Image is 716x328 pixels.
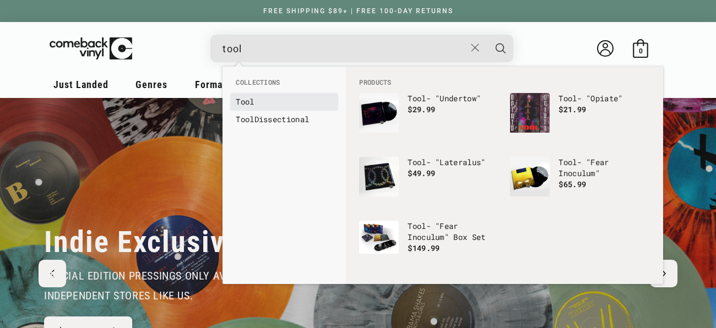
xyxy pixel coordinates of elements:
[346,67,663,284] div: Products
[135,79,167,90] span: Genres
[359,93,399,133] img: Tool - "Undertow"
[359,221,499,274] a: Tool - "Fear Inoculum" Box Set Tool- "Fear Inoculum" Box Set $149.99
[487,35,514,62] button: Search
[354,88,505,151] li: products: Tool - "Undertow"
[44,269,297,302] span: special edition pressings only available from independent stores like us.
[558,93,650,104] p: - "Opiate"
[236,96,254,107] b: Tool
[359,157,499,210] a: Tool - "Lateralus" Tool- "Lateralus" $49.99
[195,79,231,90] span: Formats
[558,157,577,167] b: Tool
[359,93,499,146] a: Tool - "Undertow" Tool- "Undertow" $29.99
[558,157,650,179] p: - "Fear Inoculum"
[223,37,465,60] input: When autocomplete results are available use up and down arrows to review and enter to select
[510,157,650,210] a: Tool - "Fear Inoculum" Tool- "Fear Inoculum" $65.99
[510,157,550,196] img: Tool - "Fear Inoculum"
[408,93,426,103] b: Tool
[408,243,440,253] span: $149.99
[408,221,426,231] b: Tool
[359,157,399,196] img: Tool - "Lateralus"
[236,114,333,125] a: ToolDissectional
[510,93,650,146] a: Tool - "Opiate" Tool- "Opiate" $21.99
[223,67,346,134] div: Collections
[408,93,499,104] p: - "Undertow"
[510,93,550,133] img: Tool - "Opiate"
[505,88,655,151] li: products: Tool - "Opiate"
[639,47,643,55] span: 0
[210,35,513,62] div: Search
[230,78,338,93] li: Collections
[558,93,577,103] b: Tool
[230,111,338,128] li: collections: Tool Dissectional
[230,93,338,111] li: collections: Tool
[408,157,499,168] p: - "Lateralus"
[252,7,464,15] a: FREE SHIPPING $89+ | FREE 100-DAY RETURNS
[558,179,586,189] span: $65.99
[236,96,333,107] a: Tool
[354,78,655,88] li: Products
[558,104,586,114] span: $21.99
[354,151,505,215] li: products: Tool - "Lateralus"
[53,79,109,90] span: Just Landed
[44,224,255,260] h2: Indie Exclusives
[359,221,399,254] img: Tool - "Fear Inoculum" Box Set
[408,104,435,114] span: $29.99
[408,157,426,167] b: Tool
[505,151,655,215] li: products: Tool - "Fear Inoculum"
[236,114,254,124] b: Tool
[465,36,486,60] button: Close
[408,168,435,178] span: $49.99
[408,221,499,243] p: - "Fear Inoculum" Box Set
[354,215,505,279] li: products: Tool - "Fear Inoculum" Box Set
